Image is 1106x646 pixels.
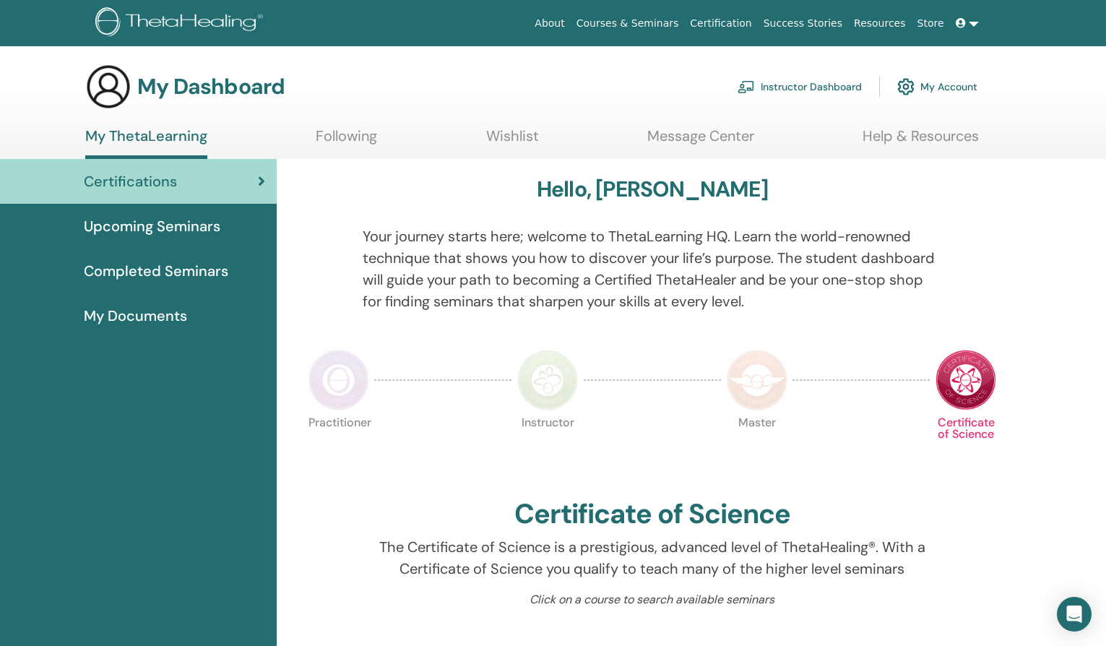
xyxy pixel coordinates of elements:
p: The Certificate of Science is a prestigious, advanced level of ThetaHealing®. With a Certificate ... [363,536,942,580]
a: Message Center [647,127,754,155]
img: generic-user-icon.jpg [85,64,131,110]
span: Upcoming Seminars [84,215,220,237]
a: Wishlist [486,127,539,155]
span: Completed Seminars [84,260,228,282]
a: Courses & Seminars [571,10,685,37]
a: Instructor Dashboard [738,71,862,103]
a: Resources [848,10,912,37]
p: Master [727,417,787,478]
a: Following [316,127,377,155]
span: Certifications [84,171,177,192]
h3: Hello, [PERSON_NAME] [537,176,768,202]
h2: Certificate of Science [514,498,790,531]
a: My Account [897,71,977,103]
img: Practitioner [308,350,369,410]
p: Click on a course to search available seminars [363,591,942,608]
h3: My Dashboard [137,74,285,100]
p: Practitioner [308,417,369,478]
a: Help & Resources [863,127,979,155]
a: My ThetaLearning [85,127,207,159]
img: Instructor [517,350,578,410]
a: Store [912,10,950,37]
p: Your journey starts here; welcome to ThetaLearning HQ. Learn the world-renowned technique that sh... [363,225,942,312]
p: Instructor [517,417,578,478]
div: Open Intercom Messenger [1057,597,1092,632]
a: About [529,10,570,37]
img: Certificate of Science [936,350,996,410]
p: Certificate of Science [936,417,996,478]
a: Certification [684,10,757,37]
img: Master [727,350,787,410]
img: chalkboard-teacher.svg [738,80,755,93]
img: logo.png [95,7,268,40]
span: My Documents [84,305,187,327]
a: Success Stories [758,10,848,37]
img: cog.svg [897,74,915,99]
